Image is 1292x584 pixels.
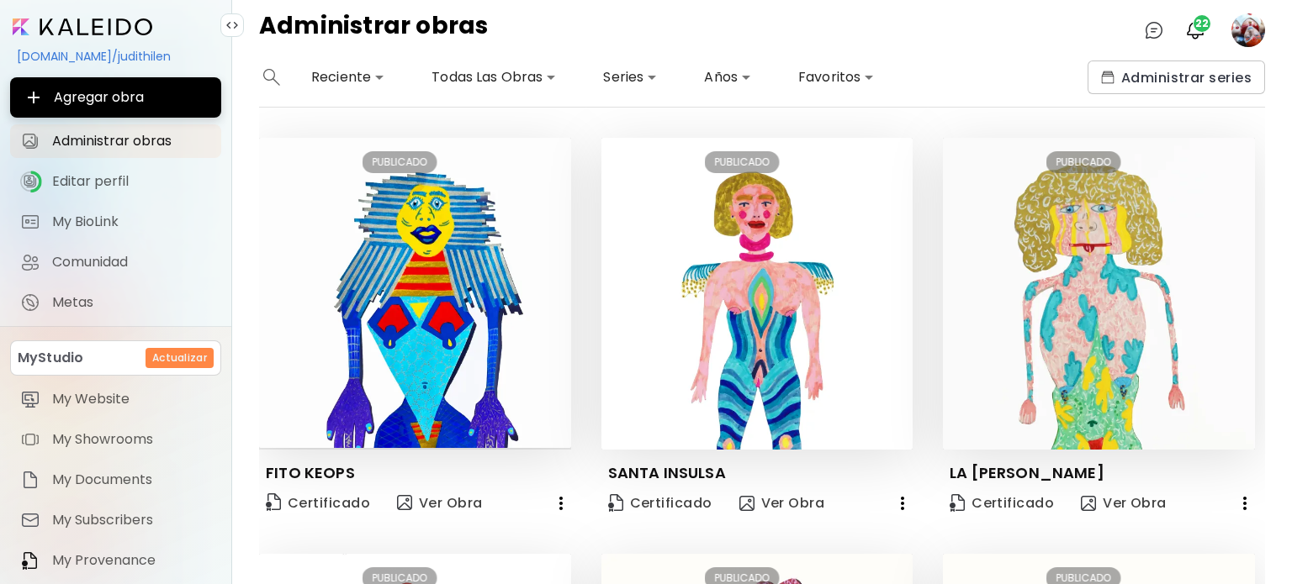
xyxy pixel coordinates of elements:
span: Ver Obra [1081,494,1167,513]
div: PUBLICADO [704,151,779,173]
img: collections [1101,71,1115,84]
img: item [20,550,40,571]
span: Certificado [608,494,712,513]
a: itemMy Website [10,382,221,416]
a: Comunidad iconComunidad [10,245,221,279]
img: Certificate [266,493,281,511]
span: 22 [1194,15,1210,32]
span: My BioLink [52,213,211,230]
img: Comunidad icon [20,252,40,272]
span: Comunidad [52,254,211,271]
img: view-art [1081,496,1096,511]
img: Administrar obras icon [20,131,40,151]
button: bellIcon22 [1181,16,1210,45]
a: completeMetas iconMetas [10,286,221,319]
span: My Showrooms [52,431,211,448]
span: Administrar obras [52,133,211,150]
span: Ver Obra [739,494,825,513]
img: Certificate [608,494,623,512]
button: view-artVer Obra [733,487,832,520]
img: item [20,389,40,409]
a: itemMy Subscribers [10,503,221,537]
div: PUBLICADO [1046,151,1121,173]
img: My BioLink icon [20,212,40,232]
span: Certificado [950,494,1054,513]
span: Certificado [266,492,370,514]
img: thumbnail [601,138,913,450]
span: My Provenance [52,552,211,569]
img: view-art [739,496,755,511]
img: Certificate [950,494,965,512]
a: completeMy BioLink iconMy BioLink [10,205,221,239]
p: SANTA INSULSA [608,463,726,483]
span: Agregar obra [24,87,208,108]
img: item [20,470,40,490]
div: [DOMAIN_NAME]/judithilen [10,42,221,71]
button: view-artVer Obra [390,487,490,520]
p: FITO KEOPS [266,463,355,483]
span: My Subscribers [52,512,211,529]
div: Reciente [304,64,391,91]
span: My Documents [52,471,211,488]
img: collapse [225,18,239,32]
span: Administrar series [1101,69,1252,87]
a: Administrar obras iconAdministrar obras [10,124,221,158]
button: search [259,61,284,94]
img: thumbnail [259,138,571,448]
div: Favoritos [792,64,881,91]
h6: Actualizar [152,350,207,366]
img: bellIcon [1185,20,1205,40]
p: LA [PERSON_NAME] [950,463,1104,483]
img: search [263,69,280,86]
button: collectionsAdministrar series [1088,61,1265,94]
a: iconcompleteEditar perfil [10,165,221,198]
div: Series [596,64,664,91]
img: chatIcon [1144,20,1164,40]
div: Años [697,64,758,91]
a: CertificateCertificado [943,487,1061,520]
div: Todas Las Obras [425,64,563,91]
button: Agregar obra [10,77,221,118]
img: Metas icon [20,292,40,313]
img: thumbnail [943,138,1255,450]
a: itemMy Documents [10,463,221,497]
p: MyStudio [18,348,83,368]
a: itemMy Provenance [10,544,221,577]
img: view-art [397,495,412,510]
img: item [20,510,40,530]
span: Editar perfil [52,173,211,190]
span: Ver Obra [397,493,483,513]
img: item [20,429,40,450]
span: My Website [52,391,211,408]
span: Metas [52,294,211,311]
a: CertificateCertificado [259,487,377,520]
button: view-artVer Obra [1074,487,1173,520]
div: PUBLICADO [363,151,437,173]
a: itemMy Showrooms [10,423,221,456]
h4: Administrar obras [259,13,489,47]
a: CertificateCertificado [601,487,719,520]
